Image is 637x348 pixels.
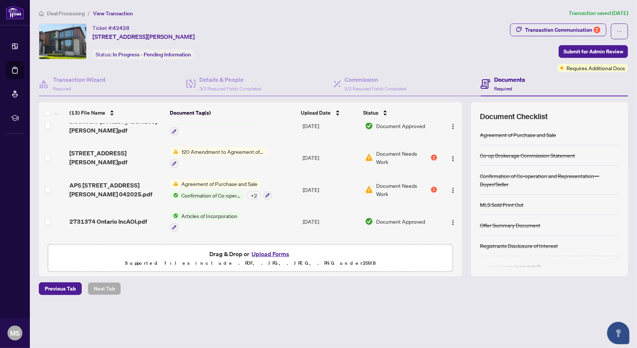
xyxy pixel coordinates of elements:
[178,180,260,188] span: Agreement of Purchase and Sale
[6,6,24,19] img: logo
[345,75,407,84] h4: Commission
[39,11,44,16] span: home
[480,151,575,159] div: Co-op Brokerage Commission Statement
[431,187,437,193] div: 1
[53,259,448,268] p: Supported files include .PDF, .JPG, .JPEG, .PNG under 25 MB
[480,221,540,229] div: Offer Summary Document
[480,172,619,188] div: Confirmation of Co-operation and Representation—Buyer/Seller
[170,180,272,200] button: Status IconAgreement of Purchase and SaleStatus IconConfirmation of Co-operation and Representati...
[47,10,85,17] span: Deal Processing
[510,24,606,36] button: Transaction Communication2
[170,212,240,232] button: Status IconArticles of Incorporation
[450,220,456,226] img: Logo
[617,29,622,34] span: ellipsis
[301,109,331,117] span: Upload Date
[360,102,438,123] th: Status
[93,10,133,17] span: View Transaction
[345,86,407,91] span: 2/2 Required Fields Completed
[450,187,456,193] img: Logo
[569,9,628,18] article: Transaction saved [DATE]
[480,131,556,139] div: Agreement of Purchase and Sale
[300,174,362,206] td: [DATE]
[69,149,165,167] span: [STREET_ADDRESS][PERSON_NAME]pdf
[69,117,165,135] span: Disclosure-[STREET_ADDRESS][PERSON_NAME]pdf
[88,282,121,295] button: Next Tab
[69,109,105,117] span: (13) File Name
[447,152,459,164] button: Logo
[249,249,291,259] button: Upload Forms
[113,25,129,31] span: 42428
[88,9,90,18] li: /
[10,328,20,338] span: MS
[45,283,76,295] span: Previous Tab
[170,212,178,220] img: Status Icon
[494,75,525,84] h4: Documents
[53,75,106,84] h4: Transaction Wizard
[607,322,630,344] button: Open asap
[559,45,628,58] button: Submit for Admin Review
[209,249,291,259] span: Drag & Drop or
[376,181,430,198] span: Document Needs Work
[170,191,178,199] img: Status Icon
[66,102,167,123] th: (13) File Name
[178,147,267,156] span: 120 Amendment to Agreement of Purchase and Sale
[365,217,373,226] img: Document Status
[167,102,298,123] th: Document Tag(s)
[170,147,267,168] button: Status Icon120 Amendment to Agreement of Purchase and Sale
[447,215,459,227] button: Logo
[450,124,456,130] img: Logo
[376,149,430,166] span: Document Needs Work
[39,282,82,295] button: Previous Tab
[113,51,191,58] span: In Progress - Pending Information
[300,110,362,142] td: [DATE]
[39,24,86,59] img: IMG-N12263503_1.jpg
[365,153,373,162] img: Document Status
[247,191,260,199] div: + 2
[93,24,129,32] div: Ticket #:
[199,86,261,91] span: 3/3 Required Fields Completed
[594,27,600,33] div: 2
[300,237,362,270] td: [DATE]
[298,102,360,123] th: Upload Date
[525,24,600,36] div: Transaction Communication
[450,156,456,162] img: Logo
[178,212,240,220] span: Articles of Incorporation
[300,206,362,238] td: [DATE]
[300,142,362,174] td: [DATE]
[170,180,178,188] img: Status Icon
[93,32,195,41] span: [STREET_ADDRESS][PERSON_NAME]
[566,64,625,72] span: Requires Additional Docs
[365,186,373,194] img: Document Status
[447,120,459,132] button: Logo
[53,86,71,91] span: Required
[48,245,453,272] span: Drag & Drop orUpload FormsSupported files include .PDF, .JPG, .JPEG, .PNG under25MB
[480,242,558,250] div: Registrants Disclosure of Interest
[93,49,194,59] div: Status:
[363,109,378,117] span: Status
[199,75,261,84] h4: Details & People
[480,111,548,122] span: Document Checklist
[447,184,459,196] button: Logo
[376,217,425,226] span: Document Approved
[170,116,262,136] button: Status IconRegistrants Disclosure of Interest
[69,181,165,199] span: APS [STREET_ADDRESS][PERSON_NAME] 042025.pdf
[376,122,425,130] span: Document Approved
[431,155,437,161] div: 1
[170,147,178,156] img: Status Icon
[494,86,512,91] span: Required
[480,201,524,209] div: MLS Sold Print Out
[69,217,147,226] span: 2731374 Ontario IncAOI.pdf
[178,191,244,199] span: Confirmation of Co-operation and Representation—Buyer/Seller
[365,122,373,130] img: Document Status
[563,46,623,58] span: Submit for Admin Review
